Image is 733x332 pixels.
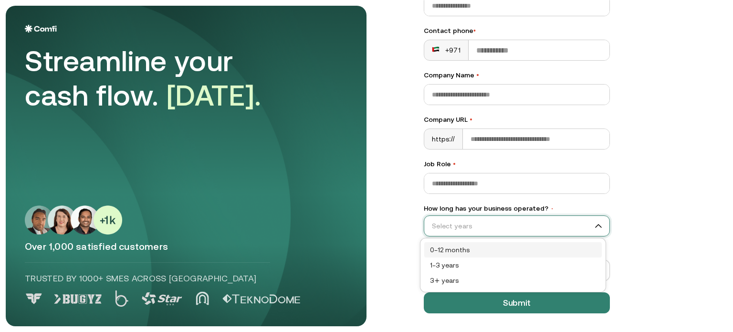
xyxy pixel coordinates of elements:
img: Logo 4 [196,291,209,305]
div: 3+ years [424,273,602,288]
img: Logo [25,25,57,32]
div: https:// [424,129,463,149]
div: Contact phone [424,26,610,36]
span: • [550,205,554,212]
p: Over 1,000 satisfied customers [25,240,347,253]
div: Streamline your cash flow. [25,44,292,113]
span: • [476,71,479,79]
img: Logo 2 [115,290,128,307]
div: 1–3 years [430,260,596,270]
span: • [453,160,456,168]
span: [DATE]. [167,79,262,112]
label: Job Role [424,159,610,169]
div: 3+ years [430,275,596,286]
div: +971 [432,45,461,55]
div: 0–12 months [424,242,602,257]
img: Logo 1 [54,294,102,304]
img: Logo 0 [25,293,43,304]
span: • [473,27,476,34]
label: Company Name [424,70,610,80]
button: Submit [424,292,610,313]
span: • [470,116,472,123]
div: 0–12 months [430,245,596,255]
p: Trusted by 1000+ SMEs across [GEOGRAPHIC_DATA] [25,272,270,285]
img: Logo 5 [222,294,300,304]
div: 1–3 years [424,257,602,273]
label: Company URL [424,115,610,125]
label: How long has your business operated? [424,203,610,214]
img: Logo 3 [142,292,182,305]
